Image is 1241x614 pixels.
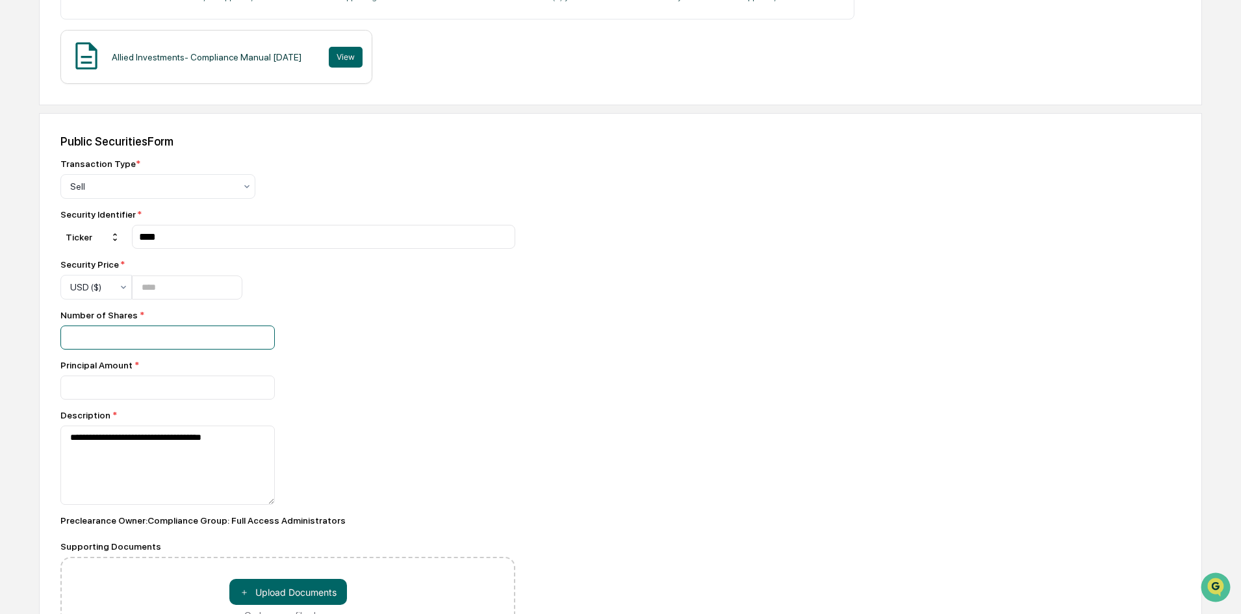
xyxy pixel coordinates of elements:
div: Description [60,410,515,420]
img: 1746055101610-c473b297-6a78-478c-a979-82029cc54cd1 [13,99,36,123]
span: Data Lookup [26,188,82,201]
a: 🗄️Attestations [89,159,166,182]
div: Principal Amount [60,360,515,370]
p: How can we help? [13,27,237,48]
span: Pylon [129,220,157,230]
iframe: Open customer support [1199,571,1235,606]
div: Security Price [60,259,242,270]
a: 🔎Data Lookup [8,183,87,207]
div: We're available if you need us! [44,112,164,123]
div: Number of Shares [60,310,515,320]
div: Ticker [60,227,125,248]
div: 🖐️ [13,165,23,175]
a: Powered byPylon [92,220,157,230]
div: 🔎 [13,190,23,200]
div: Start new chat [44,99,213,112]
span: Attestations [107,164,161,177]
div: Preclearance Owner : Compliance Group: Full Access Administrators [60,515,515,526]
div: Transaction Type [60,159,140,169]
button: View [329,47,363,68]
div: Supporting Documents [60,541,515,552]
div: 🗄️ [94,165,105,175]
img: Document Icon [70,40,103,72]
button: Or drop your files here [229,579,347,605]
a: 🖐️Preclearance [8,159,89,182]
span: Preclearance [26,164,84,177]
div: Allied Investments- Compliance Manual [DATE] [112,52,301,62]
div: Security Identifier [60,209,515,220]
div: Public Securities Form [60,134,1181,148]
span: ＋ [240,586,249,598]
button: Start new chat [221,103,237,119]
